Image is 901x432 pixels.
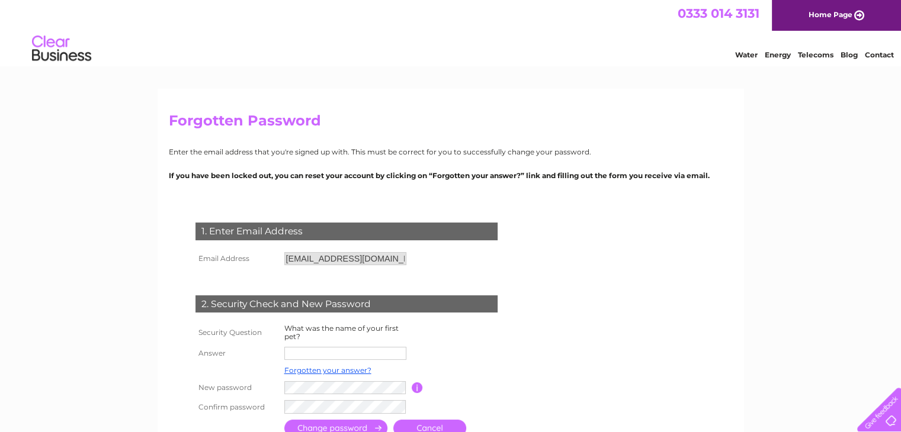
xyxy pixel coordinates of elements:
[169,170,733,181] p: If you have been locked out, you can reset your account by clicking on “Forgotten your answer?” l...
[765,50,791,59] a: Energy
[171,7,731,57] div: Clear Business is a trading name of Verastar Limited (registered in [GEOGRAPHIC_DATA] No. 3667643...
[798,50,833,59] a: Telecoms
[195,223,498,240] div: 1. Enter Email Address
[169,146,733,157] p: Enter the email address that you're signed up with. This must be correct for you to successfully ...
[865,50,894,59] a: Contact
[412,382,423,393] input: Information
[284,366,371,375] a: Forgotten your answer?
[678,6,759,21] a: 0333 014 3131
[193,321,281,344] th: Security Question
[31,31,92,67] img: logo.png
[169,112,733,135] h2: Forgotten Password
[284,324,399,341] label: What was the name of your first pet?
[193,397,281,416] th: Confirm password
[193,344,281,363] th: Answer
[195,295,498,313] div: 2. Security Check and New Password
[193,249,281,268] th: Email Address
[735,50,758,59] a: Water
[841,50,858,59] a: Blog
[193,378,281,397] th: New password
